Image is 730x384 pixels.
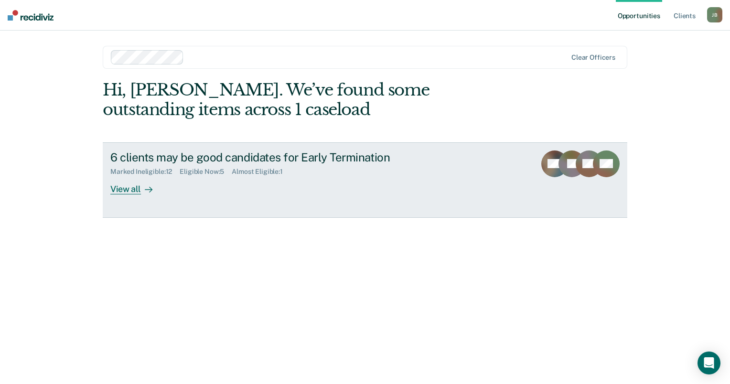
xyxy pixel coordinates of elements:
[110,150,446,164] div: 6 clients may be good candidates for Early Termination
[571,53,615,62] div: Clear officers
[232,168,290,176] div: Almost Eligible : 1
[707,7,722,22] button: JB
[103,142,627,218] a: 6 clients may be good candidates for Early TerminationMarked Ineligible:12Eligible Now:5Almost El...
[110,168,180,176] div: Marked Ineligible : 12
[180,168,232,176] div: Eligible Now : 5
[110,176,164,194] div: View all
[103,80,522,119] div: Hi, [PERSON_NAME]. We’ve found some outstanding items across 1 caseload
[8,10,54,21] img: Recidiviz
[707,7,722,22] div: J B
[698,352,720,374] div: Open Intercom Messenger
